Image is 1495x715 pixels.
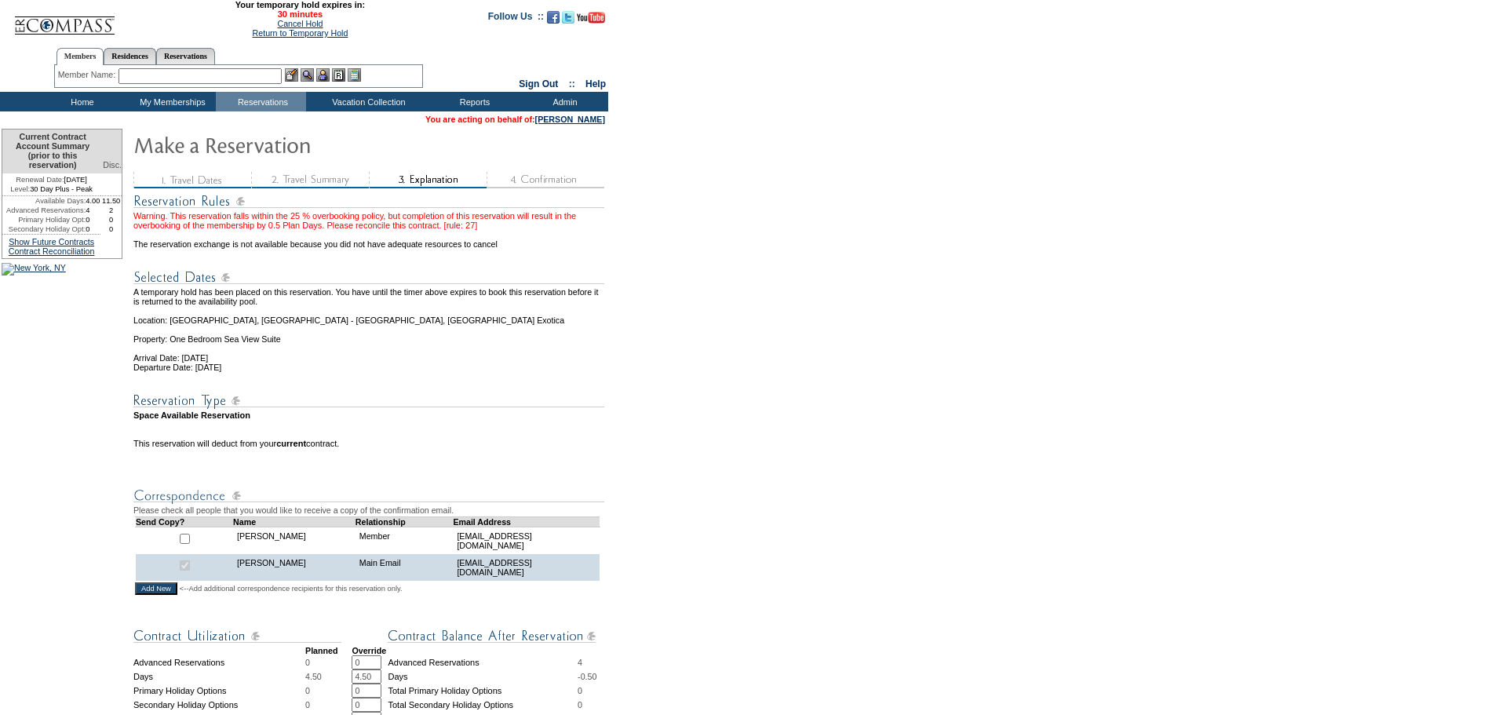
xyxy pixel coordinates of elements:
span: 4.50 [305,672,322,681]
img: Reservations [332,68,345,82]
img: New York, NY [2,263,66,275]
span: Renewal Date: [16,175,64,184]
td: [DATE] [2,173,100,184]
td: 4.00 [86,196,100,206]
img: Reservation Type [133,391,604,410]
b: current [276,439,306,448]
img: Compass Home [13,3,115,35]
td: Total Secondary Holiday Options [388,698,578,712]
td: My Memberships [126,92,216,111]
a: [PERSON_NAME] [535,115,605,124]
img: View [301,68,314,82]
td: Location: [GEOGRAPHIC_DATA], [GEOGRAPHIC_DATA] - [GEOGRAPHIC_DATA], [GEOGRAPHIC_DATA] Exotica [133,306,607,325]
td: Departure Date: [DATE] [133,363,607,372]
td: Secondary Holiday Opt: [2,224,86,234]
td: Main Email [356,554,454,581]
span: 30 minutes [123,9,476,19]
span: -0.50 [578,672,596,681]
td: The reservation exchange is not available because you did not have adequate resources to cancel [133,230,607,249]
td: Space Available Reservation [133,410,607,420]
a: Return to Temporary Hold [253,28,348,38]
a: Become our fan on Facebook [547,16,560,25]
img: Subscribe to our YouTube Channel [577,12,605,24]
strong: Override [352,646,386,655]
td: Days [133,669,305,684]
strong: Planned [305,646,337,655]
td: Home [35,92,126,111]
span: 0 [305,686,310,695]
span: Please check all people that you would like to receive a copy of the confirmation email. [133,505,454,515]
td: Email Address [453,516,600,527]
img: Reservation Dates [133,268,604,287]
td: 0 [86,224,100,234]
td: Follow Us :: [488,9,544,28]
img: step4_state1.gif [487,172,604,188]
span: 0 [305,658,310,667]
td: Reservations [216,92,306,111]
span: <--Add additional correspondence recipients for this reservation only. [180,584,403,593]
td: Primary Holiday Opt: [2,215,86,224]
td: Name [233,516,356,527]
td: Member [356,527,454,554]
img: subTtlResRules.gif [133,192,604,211]
td: 30 Day Plus - Peak [2,184,100,196]
img: Impersonate [316,68,330,82]
td: 0 [100,224,122,234]
td: [PERSON_NAME] [233,554,356,581]
img: Contract Balance After Reservation [388,626,596,646]
td: Available Days: [2,196,86,206]
img: b_edit.gif [285,68,298,82]
img: Follow us on Twitter [562,11,574,24]
img: b_calculator.gif [348,68,361,82]
a: Subscribe to our YouTube Channel [577,16,605,25]
td: Current Contract Account Summary (prior to this reservation) [2,130,100,173]
td: Advanced Reservations: [2,206,86,215]
a: Residences [104,48,156,64]
td: Property: One Bedroom Sea View Suite [133,325,607,344]
span: 4 [578,658,582,667]
td: Days [388,669,578,684]
img: Become our fan on Facebook [547,11,560,24]
td: Secondary Holiday Options [133,698,305,712]
a: Members [57,48,104,65]
a: Help [585,78,606,89]
a: Follow us on Twitter [562,16,574,25]
td: [PERSON_NAME] [233,527,356,554]
td: Advanced Reservations [388,655,578,669]
span: You are acting on behalf of: [425,115,605,124]
td: [EMAIL_ADDRESS][DOMAIN_NAME] [453,554,600,581]
span: 0 [305,700,310,710]
div: Member Name: [58,68,119,82]
td: Advanced Reservations [133,655,305,669]
img: step3_state2.gif [369,172,487,188]
td: This reservation will deduct from your contract. [133,439,607,448]
td: 4 [86,206,100,215]
td: Admin [518,92,608,111]
a: Cancel Hold [277,19,323,28]
img: step1_state3.gif [133,172,251,188]
td: Relationship [356,516,454,527]
td: 11.50 [100,196,122,206]
a: Contract Reconciliation [9,246,95,256]
td: Arrival Date: [DATE] [133,344,607,363]
a: Reservations [156,48,215,64]
td: Primary Holiday Options [133,684,305,698]
td: Reports [428,92,518,111]
span: 0 [578,700,582,710]
img: Contract Utilization [133,626,341,646]
td: A temporary hold has been placed on this reservation. You have until the timer above expires to b... [133,287,607,306]
td: 0 [86,215,100,224]
input: Add New [135,582,177,595]
td: [EMAIL_ADDRESS][DOMAIN_NAME] [453,527,600,554]
span: :: [569,78,575,89]
td: Send Copy? [136,516,234,527]
div: Warning. This reservation falls within the 25 % overbooking policy, but completion of this reserv... [133,211,607,230]
td: 2 [100,206,122,215]
span: 0 [578,686,582,695]
span: Level: [10,184,30,194]
img: Make Reservation [133,129,447,160]
img: step2_state3.gif [251,172,369,188]
a: Sign Out [519,78,558,89]
td: 0 [100,215,122,224]
td: Vacation Collection [306,92,428,111]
